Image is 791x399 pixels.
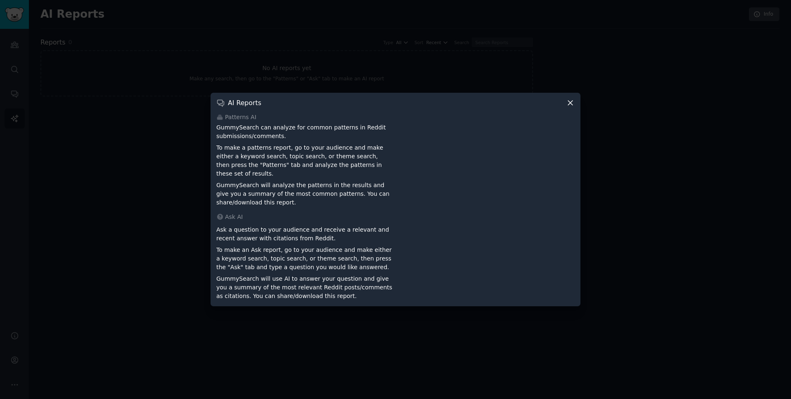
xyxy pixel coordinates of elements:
[216,113,575,122] div: Patterns AI
[216,143,393,178] p: To make a patterns report, go to your audience and make either a keyword search, topic search, or...
[228,99,261,107] h3: AI Reports
[398,123,575,197] iframe: YouTube video player
[216,181,393,207] p: GummySearch will analyze the patterns in the results and give you a summary of the most common pa...
[216,246,393,272] p: To make an Ask report, go to your audience and make either a keyword search, topic search, or the...
[216,225,393,243] p: Ask a question to your audience and receive a relevant and recent answer with citations from Reddit.
[216,275,393,300] p: GummySearch will use AI to answer your question and give you a summary of the most relevant Reddi...
[216,123,393,141] p: GummySearch can analyze for common patterns in Reddit submissions/comments.
[216,213,575,221] div: Ask AI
